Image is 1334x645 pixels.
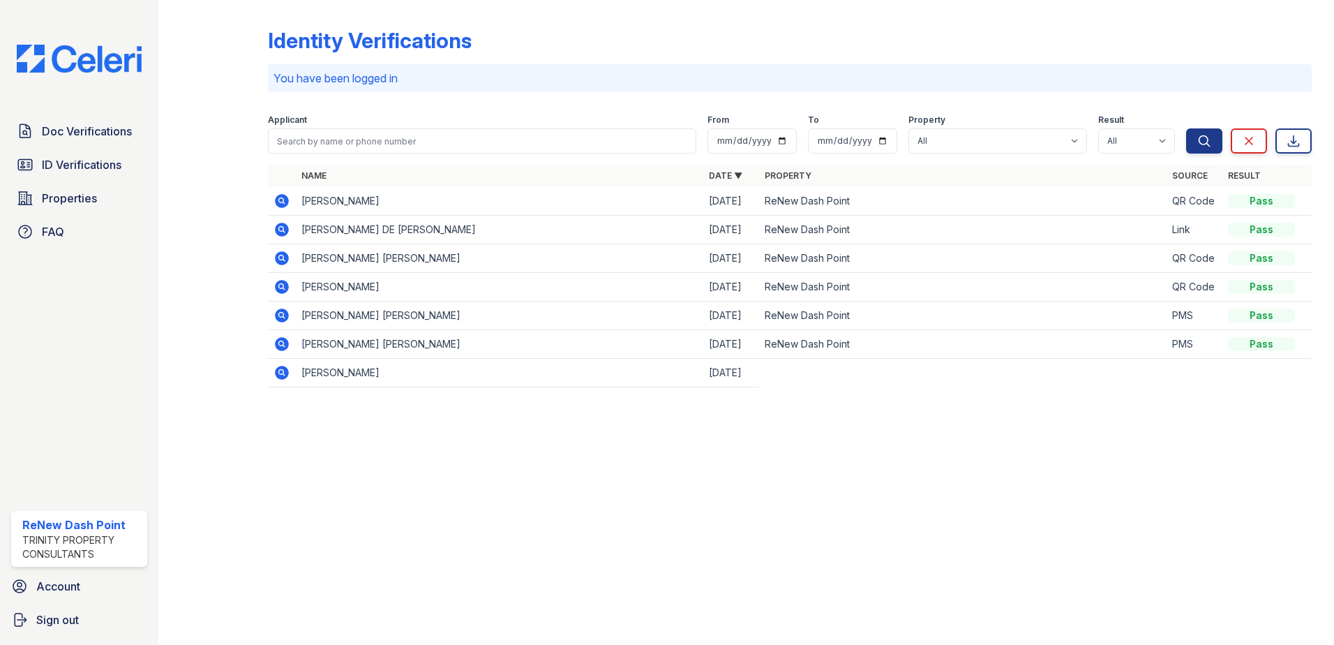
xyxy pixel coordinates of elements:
[759,216,1167,244] td: ReNew Dash Point
[296,216,703,244] td: [PERSON_NAME] DE [PERSON_NAME]
[268,128,696,154] input: Search by name or phone number
[703,187,759,216] td: [DATE]
[707,114,729,126] label: From
[808,114,819,126] label: To
[1098,114,1124,126] label: Result
[296,330,703,359] td: [PERSON_NAME] [PERSON_NAME]
[273,70,1306,87] p: You have been logged in
[11,184,147,212] a: Properties
[1167,216,1222,244] td: Link
[42,223,64,240] span: FAQ
[36,611,79,628] span: Sign out
[703,216,759,244] td: [DATE]
[1167,330,1222,359] td: PMS
[6,45,153,73] img: CE_Logo_Blue-a8612792a0a2168367f1c8372b55b34899dd931a85d93a1a3d3e32e68fde9ad4.png
[908,114,945,126] label: Property
[11,151,147,179] a: ID Verifications
[759,187,1167,216] td: ReNew Dash Point
[703,273,759,302] td: [DATE]
[301,170,327,181] a: Name
[1228,194,1295,208] div: Pass
[296,302,703,330] td: [PERSON_NAME] [PERSON_NAME]
[1167,244,1222,273] td: QR Code
[296,244,703,273] td: [PERSON_NAME] [PERSON_NAME]
[11,117,147,145] a: Doc Verifications
[296,359,703,387] td: [PERSON_NAME]
[1228,337,1295,351] div: Pass
[6,606,153,634] a: Sign out
[709,170,742,181] a: Date ▼
[759,330,1167,359] td: ReNew Dash Point
[42,190,97,207] span: Properties
[759,302,1167,330] td: ReNew Dash Point
[759,273,1167,302] td: ReNew Dash Point
[1228,251,1295,265] div: Pass
[1228,223,1295,237] div: Pass
[22,517,142,533] div: ReNew Dash Point
[1228,309,1295,322] div: Pass
[759,244,1167,273] td: ReNew Dash Point
[42,123,132,140] span: Doc Verifications
[11,218,147,246] a: FAQ
[703,302,759,330] td: [DATE]
[1172,170,1208,181] a: Source
[42,156,121,173] span: ID Verifications
[765,170,811,181] a: Property
[703,359,759,387] td: [DATE]
[1167,187,1222,216] td: QR Code
[1167,302,1222,330] td: PMS
[1228,170,1261,181] a: Result
[36,578,80,595] span: Account
[6,572,153,600] a: Account
[703,330,759,359] td: [DATE]
[1167,273,1222,302] td: QR Code
[268,114,307,126] label: Applicant
[703,244,759,273] td: [DATE]
[22,533,142,561] div: Trinity Property Consultants
[268,28,472,53] div: Identity Verifications
[296,187,703,216] td: [PERSON_NAME]
[296,273,703,302] td: [PERSON_NAME]
[1228,280,1295,294] div: Pass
